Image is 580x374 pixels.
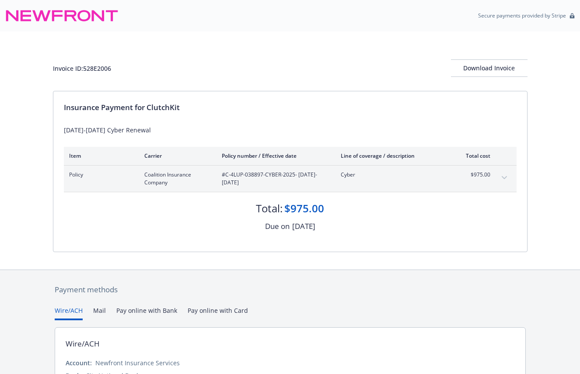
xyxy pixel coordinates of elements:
[95,358,180,367] div: Newfront Insurance Services
[341,171,444,179] span: Cyber
[478,12,566,19] p: Secure payments provided by Stripe
[188,306,248,320] button: Pay online with Card
[144,171,208,187] span: Coalition Insurance Company
[64,102,517,113] div: Insurance Payment for ClutchKit
[93,306,106,320] button: Mail
[256,201,283,216] div: Total:
[451,59,528,77] button: Download Invoice
[458,171,490,179] span: $975.00
[116,306,177,320] button: Pay online with Bank
[69,152,130,159] div: Item
[292,221,315,232] div: [DATE]
[64,166,517,192] div: PolicyCoalition Insurance Company#C-4LUP-038897-CYBER-2025- [DATE]-[DATE]Cyber$975.00expand content
[222,152,327,159] div: Policy number / Effective date
[64,125,517,135] div: [DATE]-[DATE] Cyber Renewal
[53,64,111,73] div: Invoice ID: 528E2006
[69,171,130,179] span: Policy
[458,152,490,159] div: Total cost
[66,358,92,367] div: Account:
[55,284,526,295] div: Payment methods
[66,338,100,350] div: Wire/ACH
[451,60,528,76] div: Download Invoice
[265,221,290,232] div: Due on
[341,152,444,159] div: Line of coverage / description
[497,171,511,185] button: expand content
[284,201,324,216] div: $975.00
[144,152,208,159] div: Carrier
[55,306,83,320] button: Wire/ACH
